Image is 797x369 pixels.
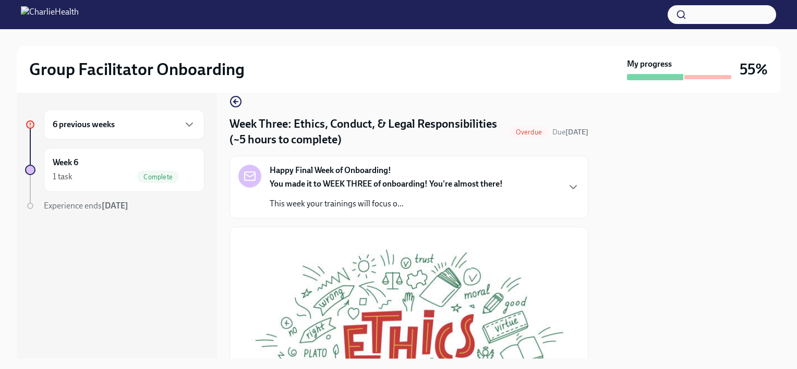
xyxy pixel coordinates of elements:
strong: You made it to WEEK THREE of onboarding! You're almost there! [270,179,503,189]
div: 1 task [53,171,73,182]
img: CharlieHealth [21,6,79,23]
strong: [DATE] [565,128,588,137]
p: This week your trainings will focus o... [270,198,503,210]
span: Complete [137,173,179,181]
h2: Group Facilitator Onboarding [29,59,245,80]
strong: [DATE] [102,201,128,211]
span: Overdue [510,128,548,136]
span: Experience ends [44,201,128,211]
h4: Week Three: Ethics, Conduct, & Legal Responsibilities (~5 hours to complete) [230,116,505,147]
span: Due [552,128,588,137]
span: September 8th, 2025 10:00 [552,127,588,137]
h3: 55% [740,60,768,79]
a: Week 61 taskComplete [25,148,204,192]
strong: My progress [627,58,672,70]
h6: Week 6 [53,157,78,168]
h6: 6 previous weeks [53,119,115,130]
strong: Happy Final Week of Onboarding! [270,165,391,176]
div: 6 previous weeks [44,109,204,140]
